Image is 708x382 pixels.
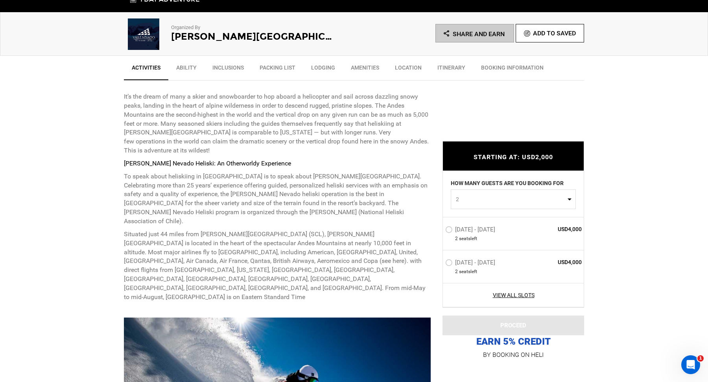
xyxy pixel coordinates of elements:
span: USD4,000 [525,258,582,266]
a: Activities [124,60,168,80]
a: Packing List [252,60,303,79]
span: 2 [455,235,458,242]
label: [DATE] - [DATE] [445,226,497,235]
a: Amenities [343,60,387,79]
p: BY BOOKING ON HELI [442,349,584,360]
h2: [PERSON_NAME][GEOGRAPHIC_DATA] [GEOGRAPHIC_DATA] [171,31,332,42]
label: HOW MANY GUESTS ARE YOU BOOKING FOR [451,179,564,189]
p: It’s the dream of many a skier and snowboarder to hop aboard a helicopter and sail across dazzlin... [124,92,431,155]
p: Situated just 44 miles from [PERSON_NAME][GEOGRAPHIC_DATA] (SCL), [PERSON_NAME][GEOGRAPHIC_DATA] ... [124,230,431,302]
button: 2 [451,189,576,209]
a: Location [387,60,430,79]
span: 2 [455,268,458,275]
a: Itinerary [430,60,473,79]
span: STARTING AT: USD2,000 [474,153,553,160]
a: Ability [168,60,205,79]
p: Organized By [171,24,332,31]
button: PROCEED [442,316,584,335]
a: BOOKING INFORMATION [473,60,551,79]
span: seat left [459,268,477,275]
span: 1 [697,355,704,362]
p: To speak about heliskiing in [GEOGRAPHIC_DATA] is to speak about [PERSON_NAME][GEOGRAPHIC_DATA]. ... [124,172,431,226]
strong: [PERSON_NAME] Nevado Heliski: An Otherworldy Experience [124,160,291,167]
a: View All Slots [445,291,582,299]
span: s [468,268,470,275]
span: seat left [459,235,477,242]
img: 9c1864d4b621a9b97a927ae13930b216.png [124,18,163,50]
span: s [468,235,470,242]
label: [DATE] - [DATE] [445,259,497,268]
span: USD4,000 [525,225,582,233]
span: Add To Saved [533,29,576,37]
a: Inclusions [205,60,252,79]
span: 2 [456,195,566,203]
a: Lodging [303,60,343,79]
iframe: Intercom live chat [681,355,700,374]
